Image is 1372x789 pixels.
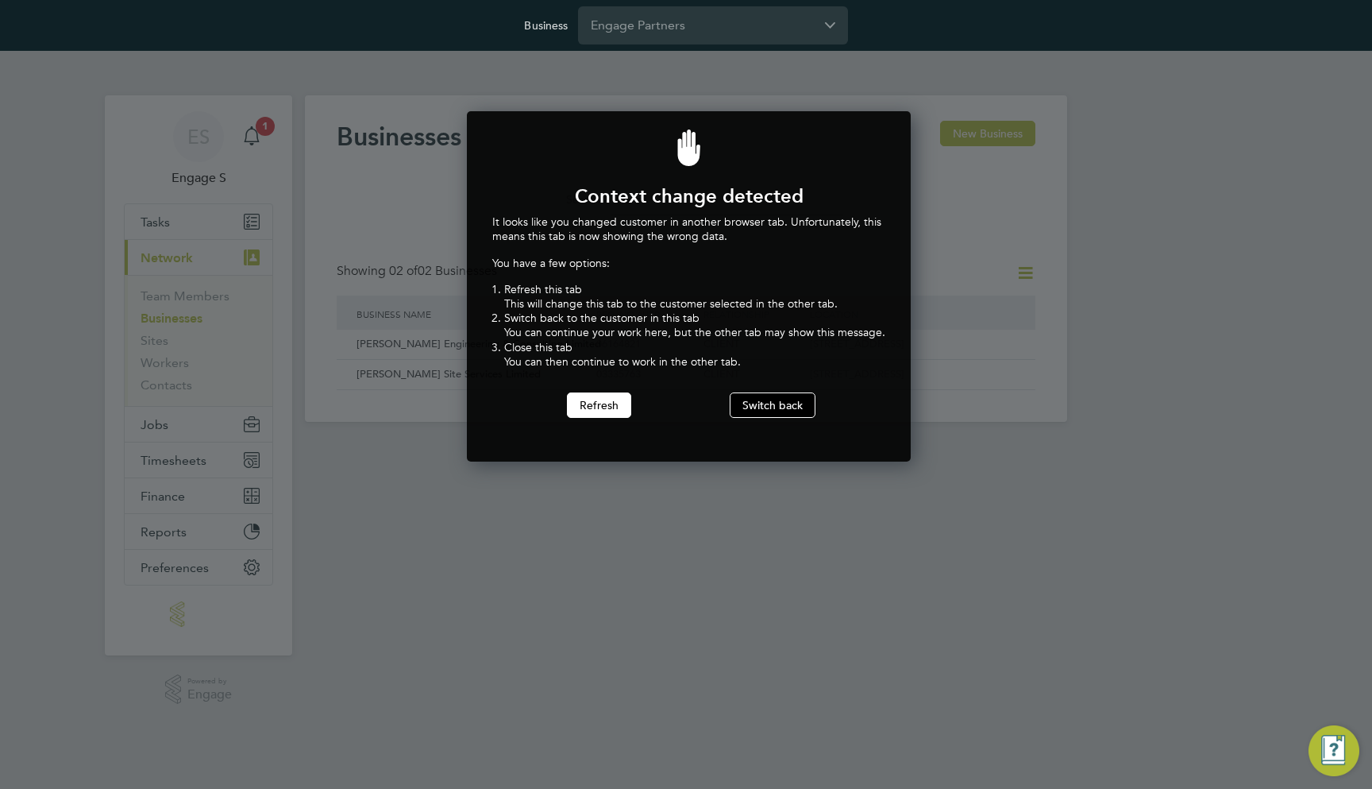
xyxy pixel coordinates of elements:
button: Refresh [567,393,631,418]
li: Refresh this tab This will change this tab to the customer selected in the other tab. [504,282,885,311]
button: Switch back [730,393,815,418]
button: Engage Resource Center [1308,725,1359,776]
li: Close this tab You can then continue to work in the other tab. [504,340,885,369]
label: Business [524,18,568,33]
p: You have a few options: [492,256,885,270]
p: It looks like you changed customer in another browser tab. Unfortunately, this means this tab is ... [492,215,885,243]
li: Switch back to the customer in this tab You can continue your work here, but the other tab may sh... [504,311,885,339]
